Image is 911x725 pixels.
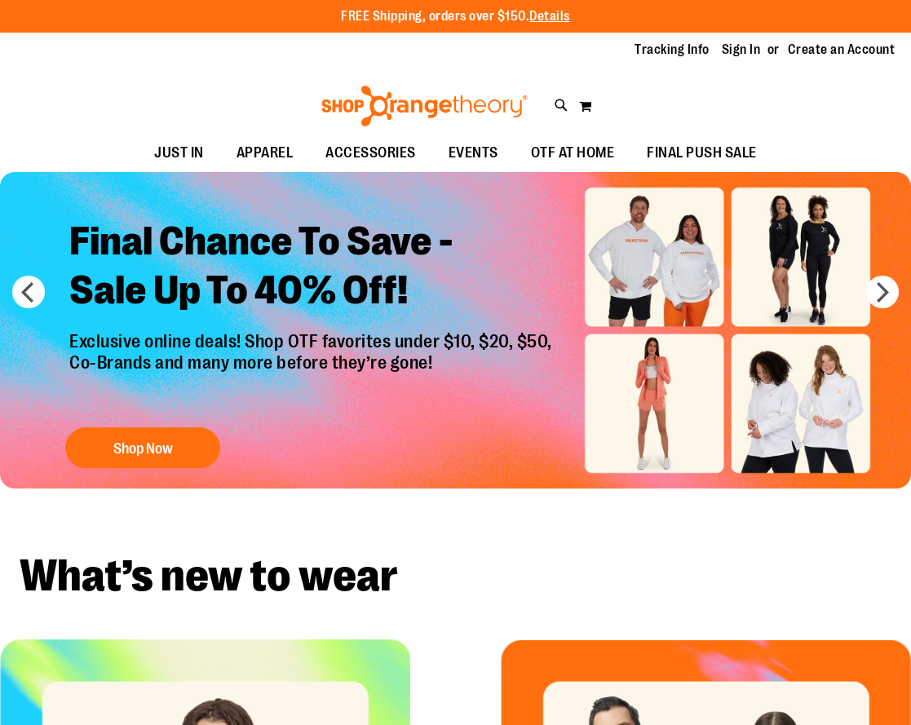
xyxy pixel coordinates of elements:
[20,554,891,599] h2: What’s new to wear
[647,135,757,171] span: FINAL PUSH SALE
[309,135,432,172] a: ACCESSORIES
[529,9,570,24] a: Details
[65,427,220,468] button: Shop Now
[57,205,568,331] h2: Final Chance To Save - Sale Up To 40% Off!
[341,7,570,26] p: FREE Shipping, orders over $150.
[57,331,568,411] p: Exclusive online deals! Shop OTF favorites under $10, $20, $50, Co-Brands and many more before th...
[449,135,498,171] span: EVENTS
[220,135,310,172] a: APPAREL
[12,276,45,308] button: prev
[788,41,896,59] a: Create an Account
[319,86,530,126] img: Shop Orangetheory
[515,135,631,172] a: OTF AT HOME
[635,41,710,59] a: Tracking Info
[866,276,899,308] button: next
[237,135,294,171] span: APPAREL
[325,135,416,171] span: ACCESSORIES
[154,135,204,171] span: JUST IN
[630,135,773,172] a: FINAL PUSH SALE
[57,205,568,476] a: Final Chance To Save -Sale Up To 40% Off! Exclusive online deals! Shop OTF favorites under $10, $...
[531,135,615,171] span: OTF AT HOME
[138,135,220,172] a: JUST IN
[722,41,761,59] a: Sign In
[432,135,515,172] a: EVENTS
